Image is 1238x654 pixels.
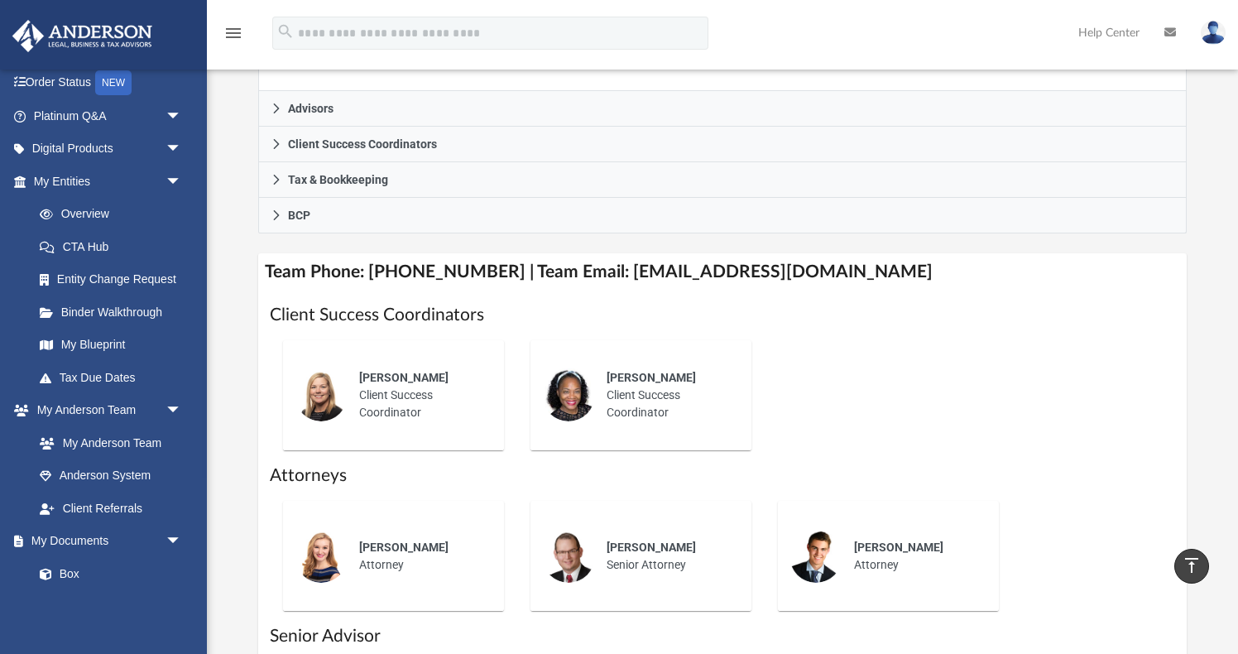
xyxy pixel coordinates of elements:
h1: Attorneys [270,464,1174,488]
h4: Team Phone: [PHONE_NUMBER] | Team Email: [EMAIL_ADDRESS][DOMAIN_NAME] [258,253,1186,291]
span: Client Success Coordinators [288,138,437,150]
a: My Anderson Team [23,426,190,459]
span: [PERSON_NAME] [607,541,696,554]
a: Advisors [258,91,1186,127]
a: My Anderson Teamarrow_drop_down [12,394,199,427]
img: thumbnail [542,530,595,583]
a: CTA Hub [23,230,207,263]
h1: Senior Advisor [270,624,1174,648]
a: menu [223,31,243,43]
span: [PERSON_NAME] [607,371,696,384]
i: search [276,22,295,41]
a: My Documentsarrow_drop_down [12,525,199,558]
a: Entity Change Request [23,263,207,296]
span: [PERSON_NAME] [854,541,943,554]
a: Tax & Bookkeeping [258,162,1186,198]
div: NEW [95,70,132,95]
h1: Client Success Coordinators [270,303,1174,327]
img: Anderson Advisors Platinum Portal [7,20,157,52]
a: My Entitiesarrow_drop_down [12,165,207,198]
a: Overview [23,198,207,231]
a: Client Success Coordinators [258,127,1186,162]
img: thumbnail [295,530,348,583]
span: BCP [288,209,310,221]
span: arrow_drop_down [166,165,199,199]
span: arrow_drop_down [166,394,199,428]
div: Senior Attorney [595,527,740,585]
span: [PERSON_NAME] [359,371,449,384]
span: [PERSON_NAME] [359,541,449,554]
span: arrow_drop_down [166,525,199,559]
a: Meeting Minutes [23,590,199,623]
i: menu [223,23,243,43]
a: Binder Walkthrough [23,296,207,329]
i: vertical_align_top [1182,555,1202,575]
img: User Pic [1201,21,1226,45]
div: Attorney [842,527,987,585]
a: Client Referrals [23,492,199,525]
span: arrow_drop_down [166,99,199,133]
a: Anderson System [23,459,199,493]
a: Tax Due Dates [23,361,207,394]
span: Tax & Bookkeeping [288,174,388,185]
span: Advisors [288,103,333,114]
div: Client Success Coordinator [348,358,492,433]
a: Digital Productsarrow_drop_down [12,132,207,166]
a: Box [23,557,190,590]
div: Client Success Coordinator [595,358,740,433]
span: arrow_drop_down [166,132,199,166]
a: vertical_align_top [1174,549,1209,584]
img: thumbnail [789,530,842,583]
a: My Blueprint [23,329,199,362]
a: Platinum Q&Aarrow_drop_down [12,99,207,132]
img: thumbnail [295,368,348,421]
div: Attorney [348,527,492,585]
a: Order StatusNEW [12,66,207,100]
img: thumbnail [542,368,595,421]
a: BCP [258,198,1186,233]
